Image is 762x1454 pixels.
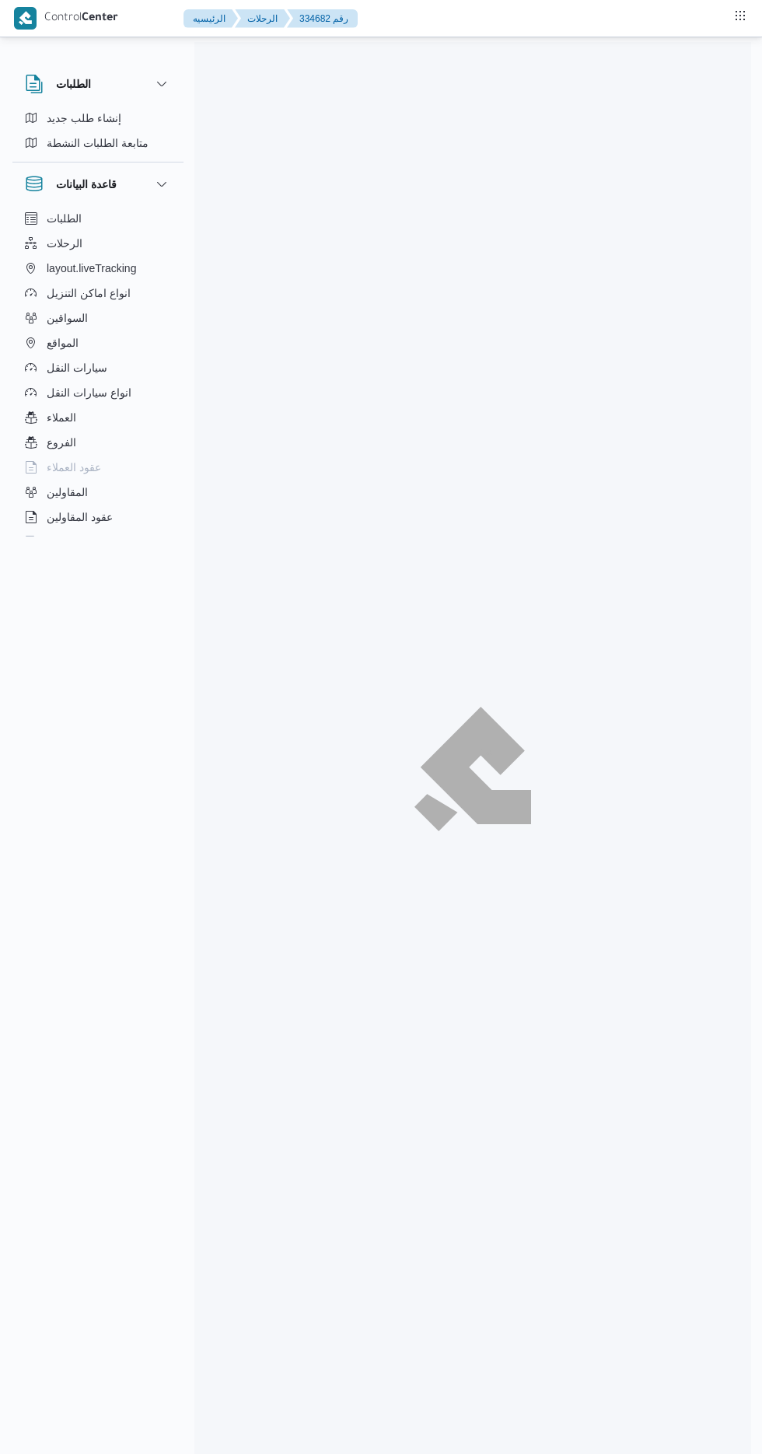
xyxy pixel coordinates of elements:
[184,9,238,28] button: الرئيسيه
[47,433,76,452] span: الفروع
[25,75,171,93] button: الطلبات
[25,175,171,194] button: قاعدة البيانات
[287,9,358,28] button: 334682 رقم
[56,75,91,93] h3: الطلبات
[12,206,184,543] div: قاعدة البيانات
[47,334,79,352] span: المواقع
[19,256,177,281] button: layout.liveTracking
[19,206,177,231] button: الطلبات
[47,508,113,526] span: عقود المقاولين
[47,109,121,128] span: إنشاء طلب جديد
[235,9,290,28] button: الرحلات
[47,309,88,327] span: السواقين
[19,380,177,405] button: انواع سيارات النقل
[19,480,177,505] button: المقاولين
[19,306,177,330] button: السواقين
[47,458,101,477] span: عقود العملاء
[47,408,76,427] span: العملاء
[47,358,107,377] span: سيارات النقل
[19,505,177,530] button: عقود المقاولين
[19,330,177,355] button: المواقع
[19,281,177,306] button: انواع اماكن التنزيل
[47,483,88,502] span: المقاولين
[19,455,177,480] button: عقود العملاء
[47,533,111,551] span: اجهزة التليفون
[47,259,136,278] span: layout.liveTracking
[82,12,118,25] b: Center
[19,405,177,430] button: العملاء
[19,355,177,380] button: سيارات النقل
[19,106,177,131] button: إنشاء طلب جديد
[423,715,523,822] img: ILLA Logo
[19,231,177,256] button: الرحلات
[19,131,177,156] button: متابعة الطلبات النشطة
[47,284,131,302] span: انواع اماكن التنزيل
[47,209,82,228] span: الطلبات
[47,383,131,402] span: انواع سيارات النقل
[56,175,117,194] h3: قاعدة البيانات
[47,234,82,253] span: الرحلات
[19,530,177,554] button: اجهزة التليفون
[19,430,177,455] button: الفروع
[47,134,149,152] span: متابعة الطلبات النشطة
[12,106,184,162] div: الطلبات
[14,7,37,30] img: X8yXhbKr1z7QwAAAABJRU5ErkJggg==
